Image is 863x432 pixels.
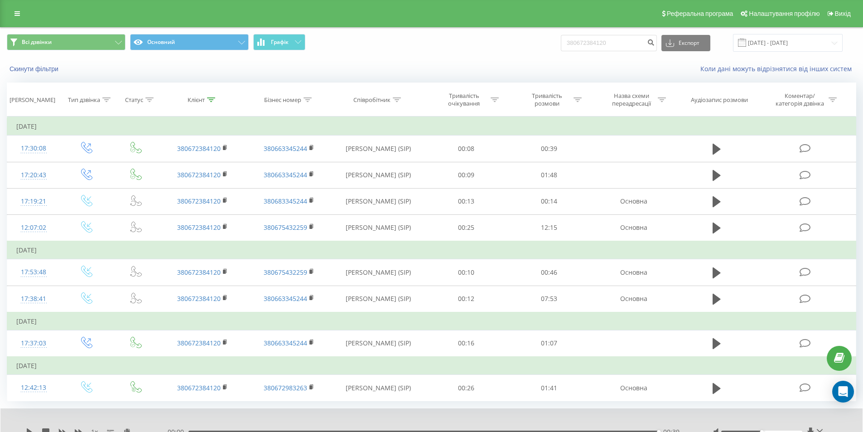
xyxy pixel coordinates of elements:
div: Тривалість розмови [523,92,571,107]
a: 380663345244 [264,294,307,303]
a: 380672384120 [177,294,221,303]
a: 380663345244 [264,144,307,153]
td: 00:26 [425,375,508,401]
td: 07:53 [508,286,591,312]
td: [PERSON_NAME] (SIP) [332,162,425,188]
button: Скинути фільтри [7,65,63,73]
a: 380663345244 [264,339,307,347]
td: 01:48 [508,162,591,188]
div: Аудіозапис розмови [691,96,748,104]
a: 380672384120 [177,170,221,179]
td: 00:09 [425,162,508,188]
td: Основна [590,214,676,241]
td: 01:07 [508,330,591,357]
button: Основний [130,34,249,50]
td: 00:08 [425,136,508,162]
div: 17:20:43 [16,166,51,184]
td: 00:12 [425,286,508,312]
button: Графік [253,34,305,50]
div: 17:19:21 [16,193,51,210]
div: Назва схеми переадресації [607,92,656,107]
div: Співробітник [353,96,391,104]
td: 00:10 [425,259,508,286]
td: [PERSON_NAME] (SIP) [332,375,425,401]
td: [DATE] [7,357,856,375]
a: 380663345244 [264,170,307,179]
span: Графік [271,39,289,45]
span: Вихід [835,10,851,17]
button: Експорт [661,35,710,51]
td: 00:16 [425,330,508,357]
span: Всі дзвінки [22,39,52,46]
div: Коментар/категорія дзвінка [773,92,826,107]
td: Основна [590,286,676,312]
a: 380672384120 [177,223,221,232]
div: 17:53:48 [16,263,51,281]
td: [PERSON_NAME] (SIP) [332,330,425,357]
a: 380683345244 [264,197,307,205]
div: Бізнес номер [264,96,301,104]
button: Всі дзвінки [7,34,125,50]
a: 380672384120 [177,339,221,347]
a: 380675432259 [264,268,307,277]
td: [DATE] [7,117,856,136]
a: 380672384120 [177,144,221,153]
td: 00:39 [508,136,591,162]
a: Коли дані можуть відрізнятися вiд інших систем [700,64,856,73]
td: 00:25 [425,214,508,241]
div: Статус [125,96,143,104]
td: [PERSON_NAME] (SIP) [332,136,425,162]
a: 380672983263 [264,383,307,392]
input: Пошук за номером [561,35,657,51]
div: Тривалість очікування [440,92,488,107]
div: 12:42:13 [16,379,51,397]
span: Реферальна програма [667,10,733,17]
div: [PERSON_NAME] [10,96,55,104]
td: Основна [590,259,676,286]
td: 00:13 [425,188,508,214]
div: Open Intercom Messenger [832,381,854,403]
a: 380675432259 [264,223,307,232]
td: [DATE] [7,312,856,330]
td: [PERSON_NAME] (SIP) [332,286,425,312]
div: Тип дзвінка [68,96,100,104]
td: Основна [590,375,676,401]
div: Клієнт [188,96,205,104]
td: [DATE] [7,241,856,259]
td: [PERSON_NAME] (SIP) [332,188,425,214]
span: Налаштування профілю [749,10,820,17]
div: 17:30:08 [16,140,51,157]
td: [PERSON_NAME] (SIP) [332,214,425,241]
div: 17:38:41 [16,290,51,308]
div: 12:07:02 [16,219,51,237]
a: 380672384120 [177,383,221,392]
td: 00:14 [508,188,591,214]
a: 380672384120 [177,268,221,277]
a: 380672384120 [177,197,221,205]
td: [PERSON_NAME] (SIP) [332,259,425,286]
td: Основна [590,188,676,214]
div: 17:37:03 [16,335,51,352]
td: 12:15 [508,214,591,241]
td: 01:41 [508,375,591,401]
td: 00:46 [508,259,591,286]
